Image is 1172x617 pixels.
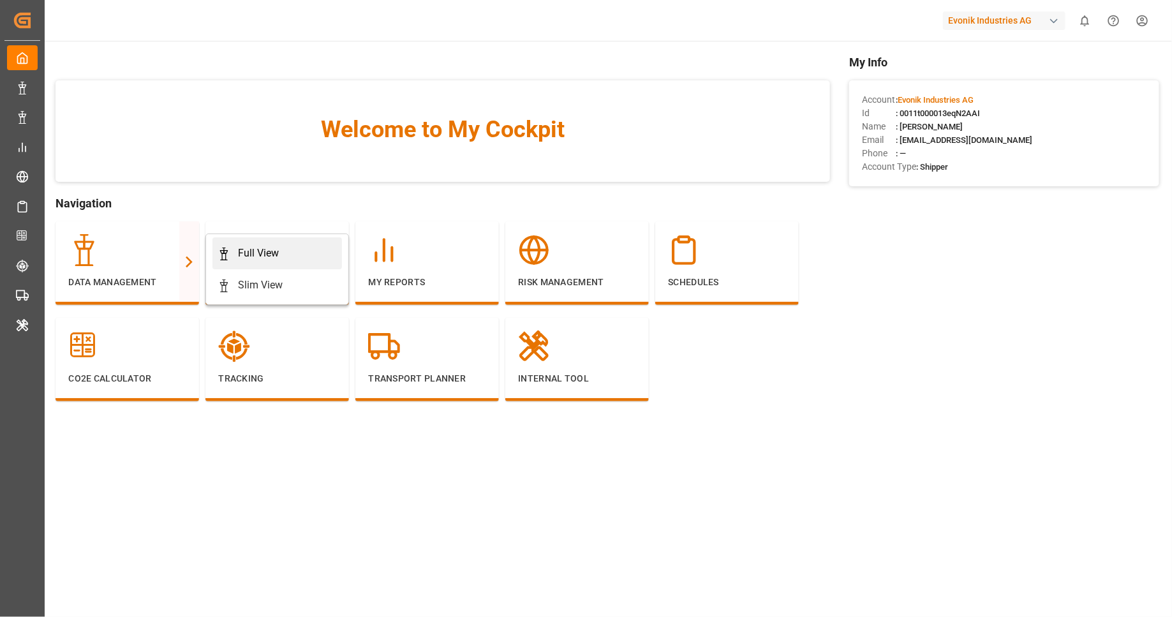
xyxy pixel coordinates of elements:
p: Transport Planner [368,372,486,385]
p: Data Management [68,276,186,289]
span: Email [862,133,896,147]
a: Full View [212,237,342,269]
span: Welcome to My Cockpit [81,112,805,147]
button: Evonik Industries AG [943,8,1071,33]
div: Full View [238,246,279,261]
a: Slim View [212,269,342,301]
span: Id [862,107,896,120]
p: Internal Tool [518,372,636,385]
p: Schedules [668,276,786,289]
div: Evonik Industries AG [943,11,1065,30]
span: : — [896,149,906,158]
span: My Info [849,54,1159,71]
span: : [896,95,974,105]
div: Slim View [238,278,283,293]
span: Name [862,120,896,133]
button: Help Center [1099,6,1128,35]
p: CO2e Calculator [68,372,186,385]
button: show 0 new notifications [1071,6,1099,35]
span: Navigation [56,195,830,212]
span: Account Type [862,160,916,174]
span: : [PERSON_NAME] [896,122,963,131]
span: : [EMAIL_ADDRESS][DOMAIN_NAME] [896,135,1032,145]
p: My Reports [368,276,486,289]
span: : 0011t000013eqN2AAI [896,108,980,118]
p: Tracking [218,372,336,385]
p: Risk Management [518,276,636,289]
span: Evonik Industries AG [898,95,974,105]
span: Account [862,93,896,107]
span: Phone [862,147,896,160]
span: : Shipper [916,162,948,172]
